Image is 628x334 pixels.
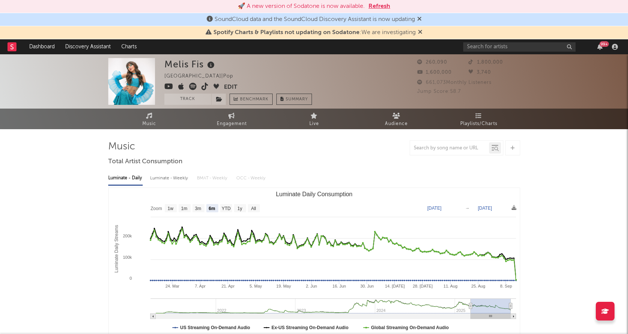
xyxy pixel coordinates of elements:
[213,30,359,36] span: Spotify Charts & Playlists not updating on Sodatone
[418,30,422,36] span: Dismiss
[468,60,503,65] span: 1,800,000
[273,109,355,129] a: Live
[597,44,603,50] button: 99+
[427,206,442,211] text: [DATE]
[368,2,390,11] button: Refresh
[251,206,256,211] text: All
[164,94,211,105] button: Track
[217,119,247,128] span: Engagement
[237,206,242,211] text: 1y
[165,284,179,288] text: 24. Mar
[465,206,470,211] text: →
[438,109,520,129] a: Playlists/Charts
[306,284,317,288] text: 2. Jun
[221,206,230,211] text: YTD
[123,255,132,259] text: 100k
[167,206,173,211] text: 1w
[309,119,319,128] span: Live
[209,206,215,211] text: 6m
[355,109,438,129] a: Audience
[191,109,273,129] a: Engagement
[417,89,461,94] span: Jump Score: 58.7
[230,94,273,105] a: Benchmark
[213,30,416,36] span: : We are investigating
[417,70,452,75] span: 1,600,000
[276,94,312,105] button: Summary
[60,39,116,54] a: Discovery Assistant
[443,284,457,288] text: 11. Aug
[181,206,187,211] text: 1m
[116,39,142,54] a: Charts
[468,70,491,75] span: 3,740
[385,119,408,128] span: Audience
[224,83,237,92] button: Edit
[471,284,485,288] text: 25. Aug
[180,325,250,330] text: US Streaming On-Demand Audio
[249,284,262,288] text: 5. May
[150,172,189,185] div: Luminate - Weekly
[417,60,447,65] span: 260,090
[276,191,352,197] text: Luminate Daily Consumption
[500,284,512,288] text: 8. Sep
[108,109,191,129] a: Music
[164,72,242,81] div: [GEOGRAPHIC_DATA] | Pop
[286,97,308,101] span: Summary
[478,206,492,211] text: [DATE]
[129,276,131,280] text: 0
[195,284,206,288] text: 7. Apr
[151,206,162,211] text: Zoom
[600,41,609,47] div: 99 +
[24,39,60,54] a: Dashboard
[371,325,449,330] text: Global Streaming On-Demand Audio
[271,325,348,330] text: Ex-US Streaming On-Demand Audio
[164,58,216,70] div: Melis Fis
[410,145,489,151] input: Search by song name or URL
[332,284,346,288] text: 16. Jun
[108,172,143,185] div: Luminate - Daily
[413,284,433,288] text: 28. [DATE]
[385,284,404,288] text: 14. [DATE]
[276,284,291,288] text: 19. May
[240,95,269,104] span: Benchmark
[195,206,201,211] text: 3m
[108,157,182,166] span: Total Artist Consumption
[123,234,132,238] text: 200k
[221,284,234,288] text: 21. Apr
[463,42,576,52] input: Search for artists
[215,16,415,22] span: SoundCloud data and the SoundCloud Discovery Assistant is now updating
[113,225,119,273] text: Luminate Daily Streams
[360,284,374,288] text: 30. Jun
[238,2,365,11] div: 🚀 A new version of Sodatone is now available.
[417,16,422,22] span: Dismiss
[460,119,497,128] span: Playlists/Charts
[417,80,492,85] span: 661,073 Monthly Listeners
[142,119,156,128] span: Music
